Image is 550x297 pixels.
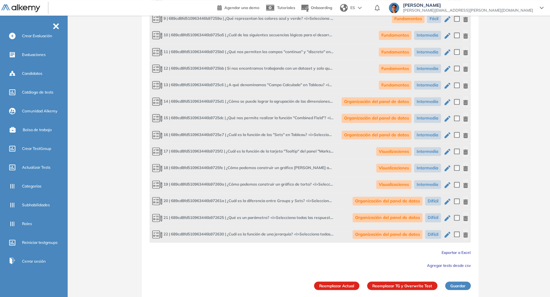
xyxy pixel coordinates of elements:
[427,261,471,268] button: Agregar tests desde csv
[414,81,441,89] span: Intermedia
[414,114,441,122] span: Intermedia
[22,146,51,152] span: Crear TestGroup
[152,31,333,40] span: ¿Cuál de las siguientes secuencias lógicas para el desarrollo de un análisis de datos en Tableau ...
[353,230,422,239] span: Organización del panel de datos
[353,213,422,222] span: Organización del panel de datos
[22,52,46,58] span: Evaluaciones
[22,221,32,227] span: Roles
[224,5,259,10] span: Agendar una demo
[367,281,437,290] button: Reemplazar TG y Overwrite Test
[414,164,441,172] span: Intermedia
[22,183,41,189] span: Categorías
[22,108,57,114] span: Comunidad Alkemy
[414,31,441,40] span: Intermedia
[442,248,471,256] button: Exportar a Excel
[358,6,362,9] img: arrow
[152,81,333,89] span: ¿A qué denominamos "Campo Calculado" en Tableau? <i>Selecciona todas las respuestas correctas.</i>
[414,48,441,56] span: Intermedia
[217,3,259,11] a: Agendar una demo
[403,8,533,13] span: [PERSON_NAME][EMAIL_ADDRESS][PERSON_NAME][DOMAIN_NAME]
[1,4,40,12] img: Logo
[445,281,471,290] button: Guardar
[353,197,422,205] span: Organización del panel de datos
[152,14,333,23] span: ¿Qué representan los colores azul y verde? <i>Selecciona todas las respuestas correctas.</i> Azul...
[22,71,42,76] span: Candidatos
[425,230,441,239] span: Difícil
[376,164,411,172] span: Visualizaciones
[22,89,53,95] span: Catálogo de tests
[152,164,333,172] span: ¿Cómo podemos construir un gráfico de barras apiladas? <i>Selecciona todas las respuestas correct...
[414,147,441,156] span: Intermedia
[340,4,348,12] img: world
[277,5,295,10] span: Tutoriales
[379,81,411,89] span: Fundamentos
[414,64,441,73] span: Intermedia
[376,147,411,156] span: Visualizaciones
[414,97,441,106] span: Intermedia
[314,281,359,290] button: Reemplazar Actual
[152,48,333,56] span: ¿Qué nos permiten los campos "continuo" y "discreto" en Tableau? <i>Selecciona todas las respuest...
[152,64,333,73] span: Si nos encontramos trabajando con un dataset y solo queremos utilizar una parte del mismo para re...
[22,33,52,39] span: Crear Evaluación
[425,213,441,222] span: Difícil
[152,114,333,122] span: ¿Qué nos permite realizar la función "Combined Field"? <i>Selecciona todas las respuestas correct...
[311,5,332,10] span: Onboarding
[414,131,441,139] span: Intermedia
[379,64,411,73] span: Fundamentos
[379,31,411,40] span: Fundamentos
[152,147,333,156] span: ¿Cuál es la función de la tarjeta "Tooltip" del panel "Marks"? <i>Selecciona todas las respuestas...
[376,180,411,189] span: Visualizaciones
[22,202,50,208] span: Subhabilidades
[392,14,424,23] span: Fundamentos
[427,14,441,23] span: Fácil
[23,127,52,133] span: Bolsa de trabajo
[414,180,441,189] span: Intermedia
[342,114,411,122] span: Organización del panel de datos
[342,97,411,106] span: Organización del panel de datos
[342,131,411,139] span: Organización del panel de datos
[442,250,471,255] span: Exportar a Excel
[152,180,333,189] span: ¿Cómo podemos construir un gráfico de torta? <i>Selecciona todas las respuestas correctas.</i>
[22,165,51,170] span: Actualizar Tests
[425,197,441,205] span: Difícil
[379,48,411,56] span: Fundamentos
[300,1,332,15] button: Onboarding
[427,263,471,268] span: Agregar tests desde csv
[152,197,333,205] span: ¿Cuál es la diferencia entre Groups y Sets? <i>Selecciona todas las respuestas correctas.</i>
[403,3,533,8] span: [PERSON_NAME]
[152,230,333,239] span: ¿Cuál es la función de una jerarquía? <i>Selecciona todas las respuestas correctas.</i>
[152,97,333,106] span: ¿Cómo se puede lograr la agrupación de las dimensiones: City, Country, Postal Code y Región? <i>S...
[152,213,333,222] span: ¿Qué es un parámetro? <i>Selecciona todas las respuestas correctas.</i>
[350,5,355,11] span: ES
[22,258,46,264] span: Cerrar sesión
[22,240,58,246] span: Reiniciar testgroups
[152,131,333,139] span: ¿Cuál es la función de los "Sets" en Tableau? <i>Selecciona todas las respuestas correctas.</i>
